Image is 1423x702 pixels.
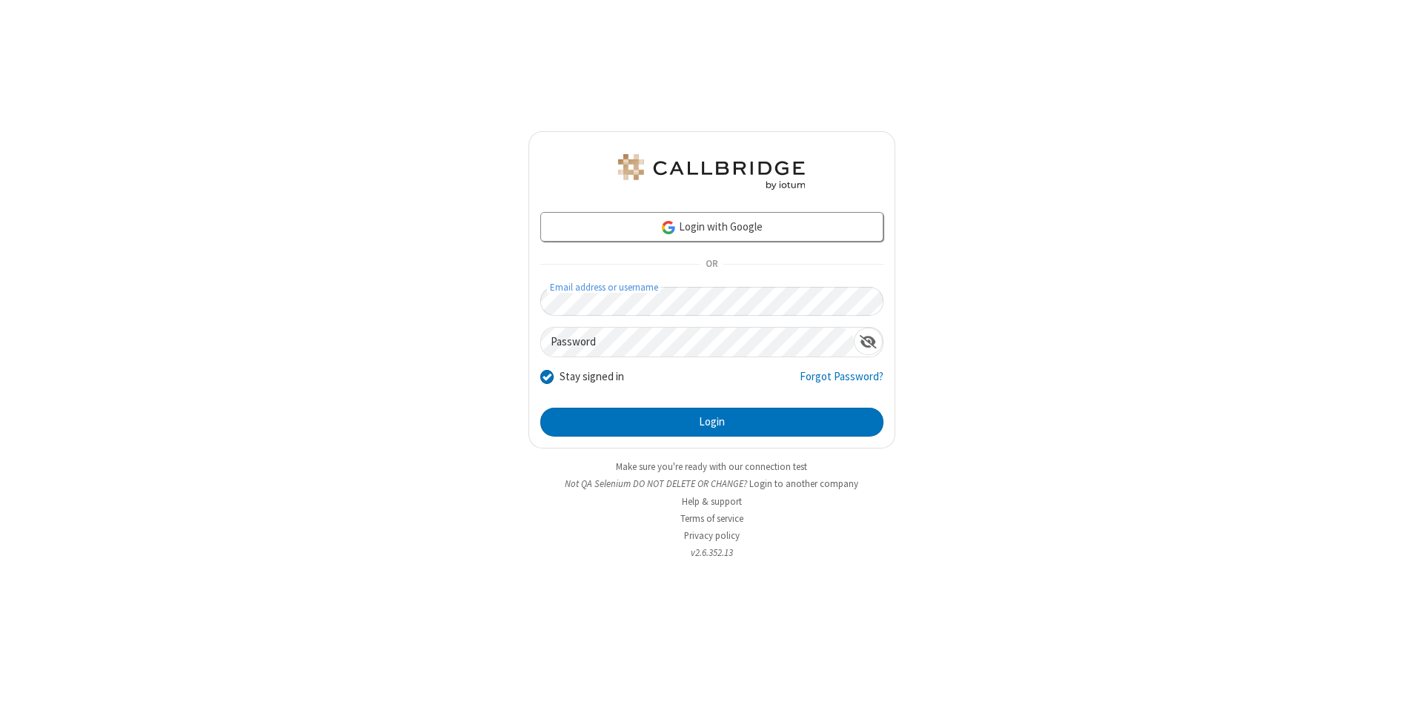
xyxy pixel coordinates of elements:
div: Show password [854,328,883,355]
a: Make sure you're ready with our connection test [616,460,807,473]
img: QA Selenium DO NOT DELETE OR CHANGE [615,154,808,190]
button: Login to another company [749,477,858,491]
li: Not QA Selenium DO NOT DELETE OR CHANGE? [528,477,895,491]
input: Password [541,328,854,357]
input: Email address or username [540,287,883,316]
a: Forgot Password? [800,368,883,397]
a: Help & support [682,495,742,508]
a: Privacy policy [684,529,740,542]
li: v2.6.352.13 [528,546,895,560]
button: Login [540,408,883,437]
img: google-icon.png [660,219,677,236]
label: Stay signed in [560,368,624,385]
span: OR [700,254,723,275]
a: Terms of service [680,512,743,525]
a: Login with Google [540,212,883,242]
